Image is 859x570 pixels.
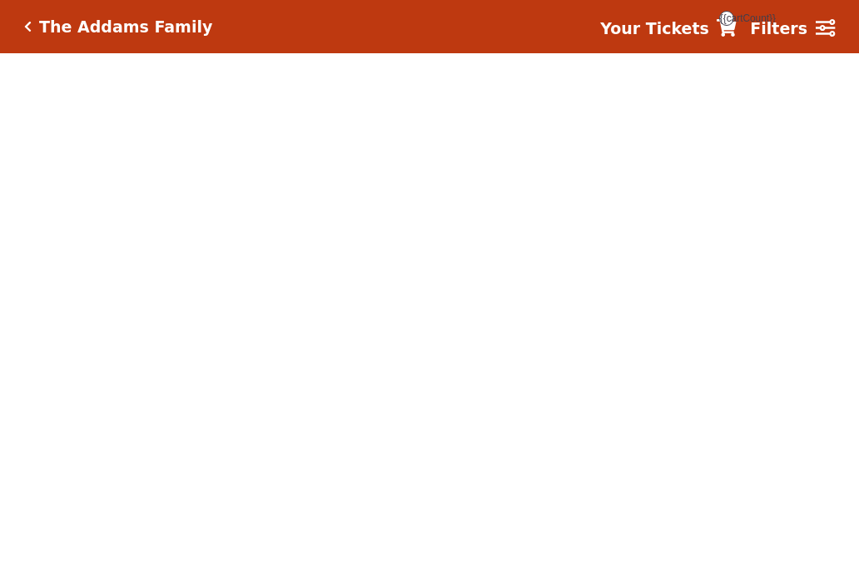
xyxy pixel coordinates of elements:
a: Filters [750,17,835,41]
a: Click here to go back to filters [24,21,32,32]
span: {{cartCount}} [719,11,734,26]
h5: The Addams Family [39,17,212,37]
strong: Your Tickets [600,19,709,37]
strong: Filters [750,19,807,37]
a: Your Tickets {{cartCount}} [600,17,737,41]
